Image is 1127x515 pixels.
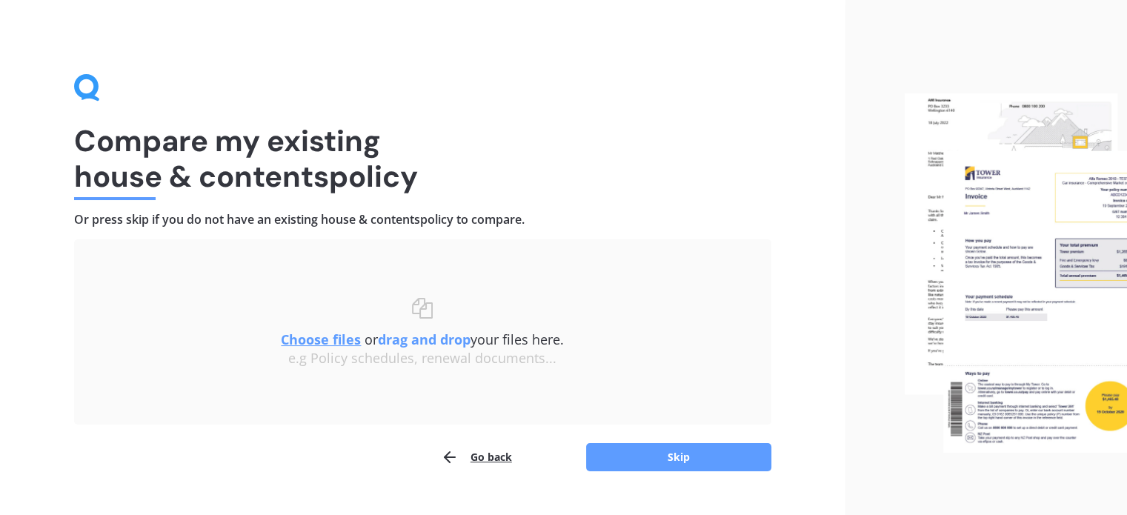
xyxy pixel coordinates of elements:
h4: Or press skip if you do not have an existing house & contents policy to compare. [74,212,771,227]
div: e.g Policy schedules, renewal documents... [104,350,742,367]
img: files.webp [905,93,1127,453]
button: Skip [586,443,771,471]
u: Choose files [281,330,361,348]
b: drag and drop [378,330,471,348]
button: Go back [441,442,512,472]
h1: Compare my existing house & contents policy [74,123,771,194]
span: or your files here. [281,330,564,348]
